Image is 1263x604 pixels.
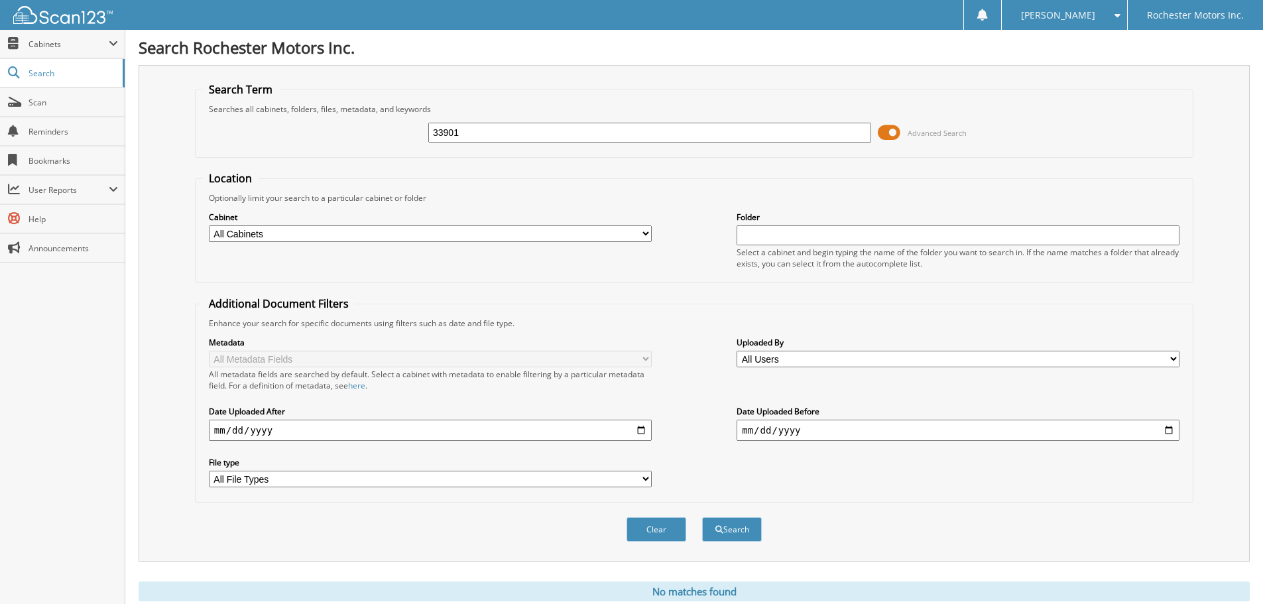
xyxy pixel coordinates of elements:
[737,420,1179,441] input: end
[13,6,113,24] img: scan123-logo-white.svg
[29,38,109,50] span: Cabinets
[209,420,652,441] input: start
[702,517,762,542] button: Search
[202,103,1186,115] div: Searches all cabinets, folders, files, metadata, and keywords
[139,581,1250,601] div: No matches found
[29,155,118,166] span: Bookmarks
[209,457,652,468] label: File type
[29,126,118,137] span: Reminders
[737,211,1179,223] label: Folder
[737,406,1179,417] label: Date Uploaded Before
[139,36,1250,58] h1: Search Rochester Motors Inc.
[29,213,118,225] span: Help
[29,97,118,108] span: Scan
[737,247,1179,269] div: Select a cabinet and begin typing the name of the folder you want to search in. If the name match...
[202,82,279,97] legend: Search Term
[29,68,116,79] span: Search
[209,406,652,417] label: Date Uploaded After
[202,296,355,311] legend: Additional Document Filters
[209,211,652,223] label: Cabinet
[1021,11,1095,19] span: [PERSON_NAME]
[1147,11,1244,19] span: Rochester Motors Inc.
[29,184,109,196] span: User Reports
[29,243,118,254] span: Announcements
[737,337,1179,348] label: Uploaded By
[627,517,686,542] button: Clear
[209,337,652,348] label: Metadata
[209,369,652,391] div: All metadata fields are searched by default. Select a cabinet with metadata to enable filtering b...
[202,192,1186,204] div: Optionally limit your search to a particular cabinet or folder
[202,171,259,186] legend: Location
[202,318,1186,329] div: Enhance your search for specific documents using filters such as date and file type.
[348,380,365,391] a: here
[908,128,967,138] span: Advanced Search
